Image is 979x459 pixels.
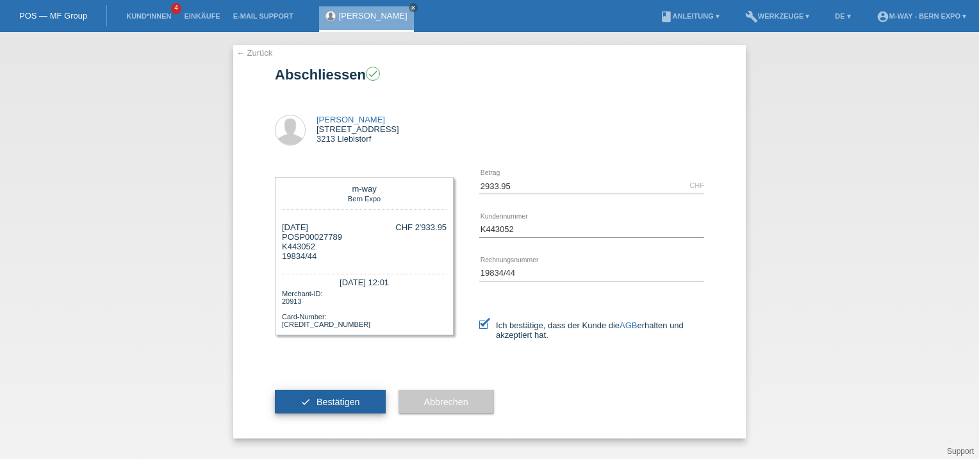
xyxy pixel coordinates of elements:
a: account_circlem-way - Bern Expo ▾ [870,12,973,20]
button: check Bestätigen [275,390,386,414]
a: [PERSON_NAME] [339,11,407,21]
div: CHF [689,181,704,189]
a: Einkäufe [177,12,226,20]
h1: Abschliessen [275,67,704,83]
a: AGB [620,321,637,330]
span: Abbrechen [424,397,468,407]
div: [DATE] POSP00027789 [282,222,342,261]
a: buildWerkzeuge ▾ [739,12,816,20]
span: Bestätigen [317,397,360,407]
i: account_circle [876,10,889,23]
a: bookAnleitung ▾ [654,12,726,20]
a: close [409,3,418,12]
a: DE ▾ [828,12,857,20]
div: [STREET_ADDRESS] 3213 Liebistorf [317,115,399,144]
i: build [745,10,758,23]
div: Merchant-ID: 20913 Card-Number: [CREDIT_CARD_NUMBER] [282,288,447,328]
span: K443052 [282,242,315,251]
label: Ich bestätige, dass der Kunde die erhalten und akzeptiert hat. [479,321,704,340]
div: CHF 2'933.95 [395,222,447,232]
span: 4 [171,3,181,14]
a: POS — MF Group [19,11,87,21]
i: close [410,4,416,11]
a: [PERSON_NAME] [317,115,385,124]
i: book [660,10,673,23]
button: Abbrechen [399,390,494,414]
a: Support [947,447,974,456]
i: check [300,397,311,407]
span: 19834/44 [282,251,317,261]
a: ← Zurück [236,48,272,58]
a: Kund*innen [120,12,177,20]
div: Bern Expo [285,194,443,203]
i: check [367,68,379,79]
a: E-Mail Support [227,12,300,20]
div: m-way [285,184,443,194]
div: [DATE] 12:01 [282,274,447,288]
